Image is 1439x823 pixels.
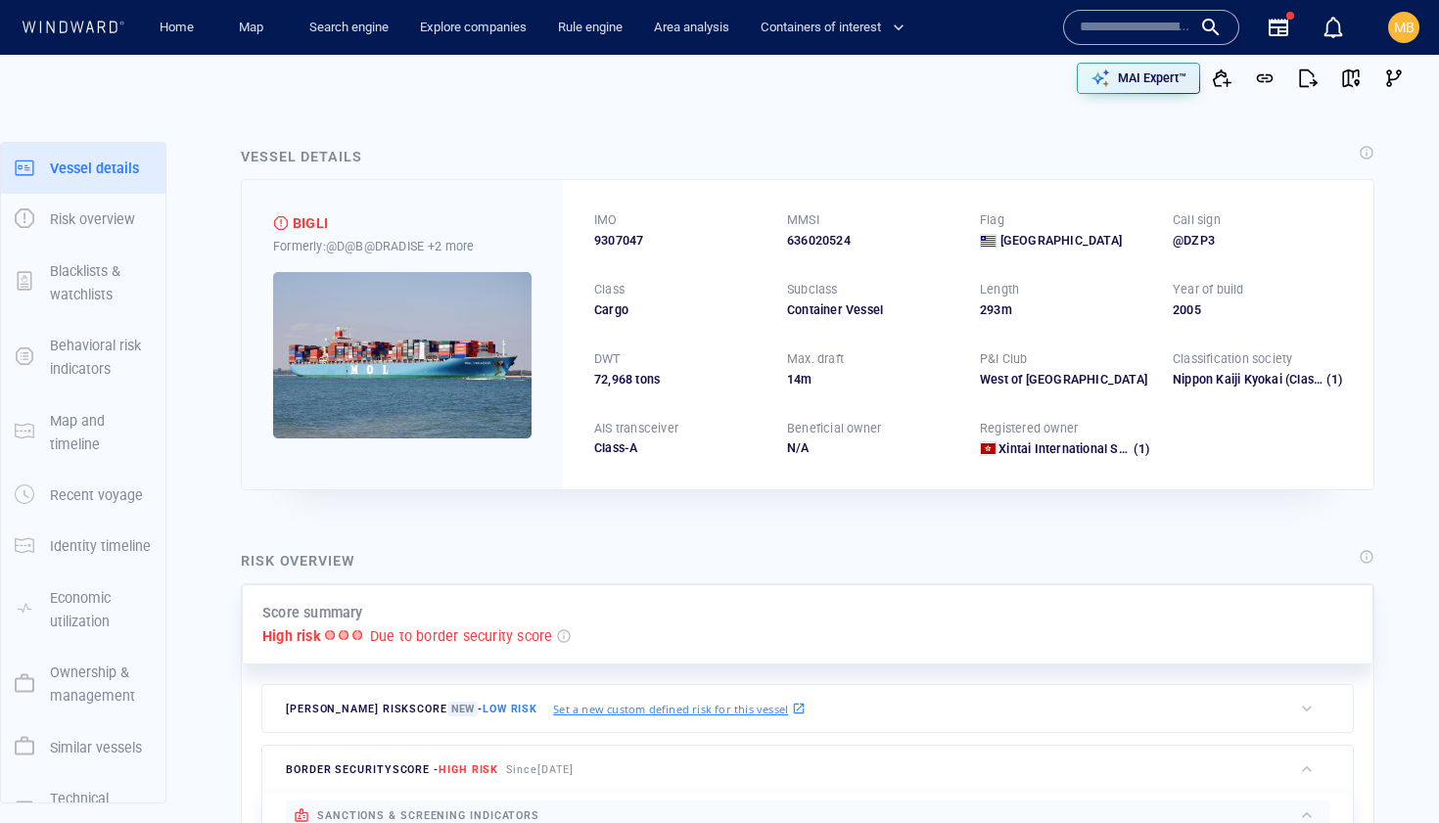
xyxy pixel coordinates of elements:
button: Blacklists & watchlists [1,246,165,321]
button: View on map [1329,57,1372,100]
span: New [447,702,478,716]
span: (1) [1131,440,1149,458]
p: Vessel details [50,157,139,180]
span: High risk [439,763,498,776]
button: Ownership & management [1,647,165,722]
span: Class-A [594,440,637,455]
button: Containers of interest [753,11,921,45]
iframe: Chat [1356,735,1424,808]
p: Classification society [1173,350,1292,368]
div: High risk due to smuggling related indicators [273,216,289,230]
p: Year of build [1173,281,1244,298]
p: Map and timeline [50,409,152,457]
p: AIS transceiver [594,420,678,437]
button: Recent voyage [1,470,165,521]
div: Vessel details [241,145,362,168]
p: Similar vessels [50,736,142,759]
a: Home [152,11,202,45]
button: Map [223,11,286,45]
span: N/A [787,440,810,455]
div: 72,968 tons [594,371,764,389]
button: MAI Expert™ [1077,63,1200,94]
p: +2 more [428,236,474,256]
button: Export report [1286,57,1329,100]
p: DWT [594,350,621,368]
button: Risk overview [1,194,165,245]
button: Vessel details [1,143,165,194]
p: Length [980,281,1019,298]
button: Identity timeline [1,521,165,572]
span: 14 [787,372,801,387]
p: MAI Expert™ [1118,69,1186,87]
span: Containers of interest [761,17,905,39]
a: Search engine [302,11,396,45]
button: Area analysis [646,11,737,45]
p: MMSI [787,211,819,229]
p: Set a new custom defined risk for this vessel [553,701,788,717]
span: [GEOGRAPHIC_DATA] [1000,232,1122,250]
div: Nippon Kaiji Kyokai (ClassNK) [1173,371,1342,389]
p: Class [594,281,625,298]
div: Risk overview [241,549,355,572]
a: Risk overview [1,209,165,228]
span: sanctions & screening indicators [317,809,539,822]
p: Score summary [262,601,363,624]
img: 5905c3469396684c69f6728f_0 [273,272,532,438]
a: Map [231,11,278,45]
a: Economic utilization [1,599,165,617]
button: Rule engine [550,11,630,45]
p: Economic utilization [50,586,152,634]
button: Economic utilization [1,572,165,648]
a: Blacklists & watchlists [1,272,165,291]
p: Subclass [787,281,838,298]
a: Similar vessels [1,737,165,755]
div: West of England [980,371,1149,389]
a: Vessel details [1,158,165,176]
button: MB [1384,8,1423,47]
div: 2005 [1173,301,1342,319]
div: Container Vessel [787,301,956,319]
span: 9307047 [594,232,643,250]
div: 636020524 [787,232,956,250]
p: Risk overview [50,207,135,231]
p: Recent voyage [50,483,143,507]
button: Similar vessels [1,722,165,773]
p: Identity timeline [50,534,151,558]
a: Identity timeline [1,536,165,555]
span: [PERSON_NAME] risk score - [286,702,537,716]
div: BIGLI [293,211,328,235]
span: m [801,372,812,387]
span: MB [1394,20,1415,35]
a: Behavioral risk indicators [1,347,165,366]
span: border security score - [286,763,498,776]
p: Registered owner [980,420,1078,437]
p: Max. draft [787,350,844,368]
a: Ownership & management [1,674,165,693]
p: Due to border security score [370,624,553,648]
p: IMO [594,211,618,229]
span: Since [DATE] [506,763,574,776]
a: Map and timeline [1,422,165,440]
span: 293 [980,302,1001,317]
p: Flag [980,211,1004,229]
a: Technical details [1,800,165,818]
span: (1) [1323,371,1342,389]
div: Formerly: @D@B@DRADISE [273,236,532,256]
button: Map and timeline [1,395,165,471]
p: Behavioral risk indicators [50,334,152,382]
a: Explore companies [412,11,534,45]
p: P&I Club [980,350,1028,368]
a: Recent voyage [1,485,165,504]
div: Nippon Kaiji Kyokai (ClassNK) [1173,371,1323,389]
a: Xintai International Ship Lease Co., Limited (1) [998,440,1149,458]
div: Cargo [594,301,764,319]
p: Ownership & management [50,661,152,709]
span: m [1001,302,1012,317]
p: High risk [262,624,321,648]
p: Beneficial owner [787,420,881,437]
button: Behavioral risk indicators [1,320,165,395]
p: Call sign [1173,211,1221,229]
